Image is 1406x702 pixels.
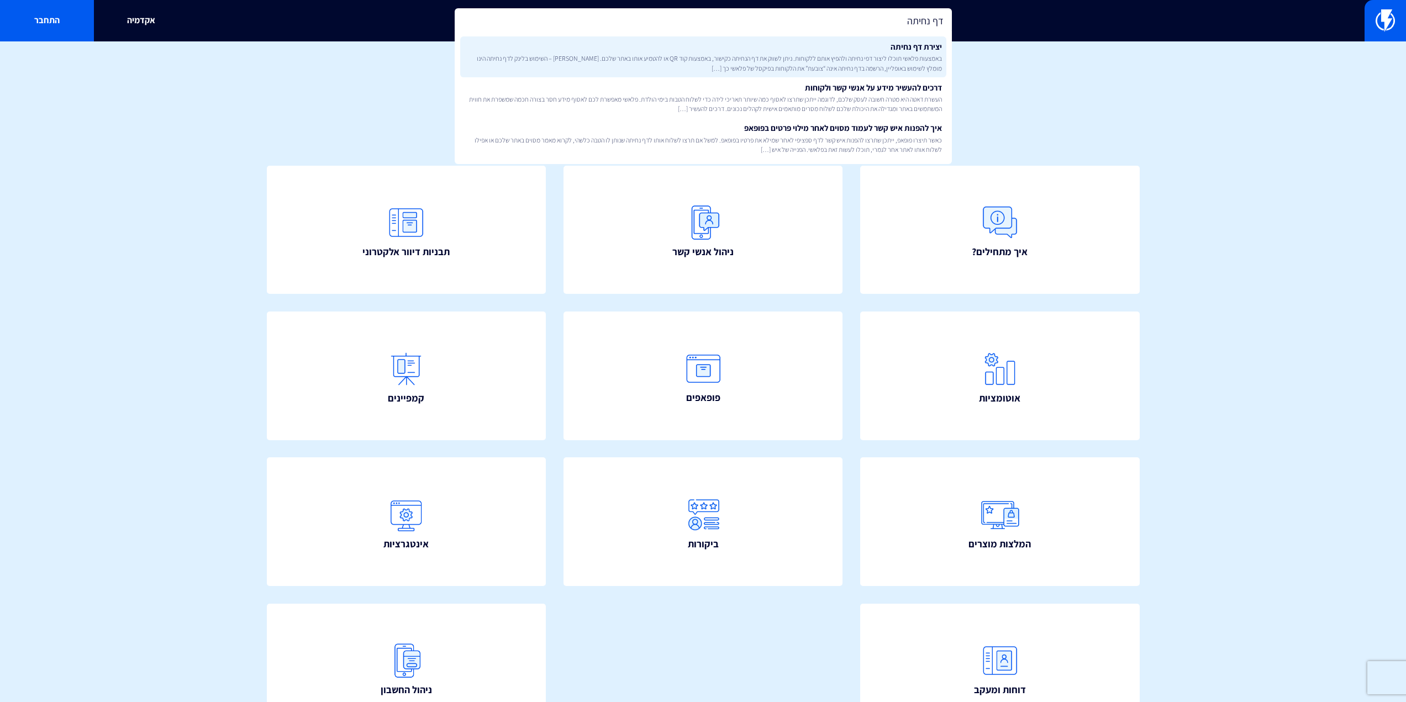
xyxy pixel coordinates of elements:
[362,245,450,259] span: תבניות דיוור אלקטרוני
[688,537,719,551] span: ביקורות
[686,390,720,405] span: פופאפים
[267,312,546,440] a: קמפיינים
[564,312,843,440] a: פופאפים
[564,166,843,294] a: ניהול אנשי קשר
[17,58,1389,80] h1: איך אפשר לעזור?
[455,8,952,34] input: חיפוש מהיר...
[460,36,946,77] a: יצירת דף נחיתהבאמצעות פלאשי תוכלו ליצור דפי נחיתה ולהפיץ אותם ללקוחות. ניתן לשווק את דף הנחיתה כק...
[267,166,546,294] a: תבניות דיוור אלקטרוני
[972,245,1028,259] span: איך מתחילים?
[564,457,843,586] a: ביקורות
[465,94,942,113] span: העשרת דאטה היא מטרה חשובה לעסק שלכם, לדוגמה ייתכן שתרצו לאסוף כמה שיותר תאריכי לידה כדי לשלוח הטב...
[460,77,946,118] a: דרכים להעשיר מידע על אנשי קשר ולקוחותהעשרת דאטה היא מטרה חשובה לעסק שלכם, לדוגמה ייתכן שתרצו לאסו...
[267,457,546,586] a: אינטגרציות
[860,312,1140,440] a: אוטומציות
[968,537,1031,551] span: המלצות מוצרים
[465,54,942,72] span: באמצעות פלאשי תוכלו ליצור דפי נחיתה ולהפיץ אותם ללקוחות. ניתן לשווק את דף הנחיתה כקישור, באמצעות ...
[672,245,734,259] span: ניהול אנשי קשר
[381,683,432,697] span: ניהול החשבון
[860,457,1140,586] a: המלצות מוצרים
[460,118,946,159] a: איך להפנות איש קשר לעמוד מסוים לאחר מילוי פרטים בפופאפכאשר תיצרו פופאפ, ייתכן שתרצו להפנות איש קש...
[388,391,424,405] span: קמפיינים
[465,135,942,154] span: כאשר תיצרו פופאפ, ייתכן שתרצו להפנות איש קשר לדף ספציפי לאחר שמילא את פרטיו בפופאפ. למשל אם תרצו ...
[860,166,1140,294] a: איך מתחילים?
[383,537,429,551] span: אינטגרציות
[979,391,1020,405] span: אוטומציות
[974,683,1026,697] span: דוחות ומעקב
